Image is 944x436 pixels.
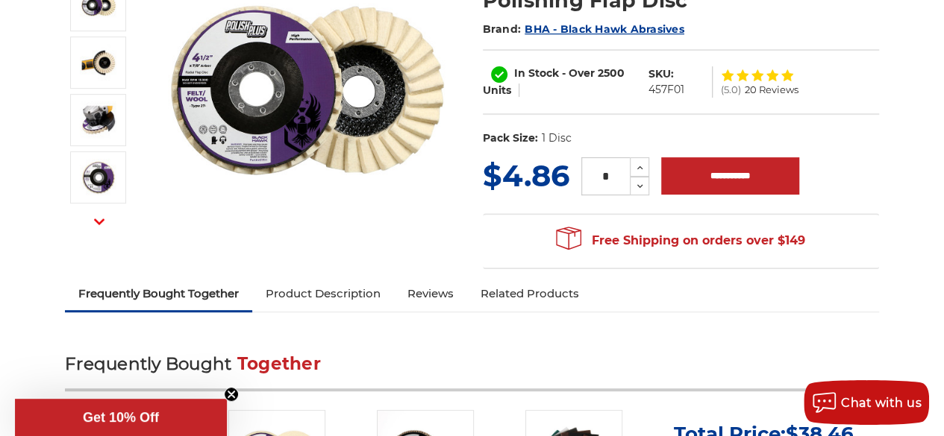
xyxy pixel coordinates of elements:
[562,66,595,80] span: - Over
[80,101,117,139] img: angle grinder buffing flap disc
[483,130,538,146] dt: Pack Size:
[525,22,684,36] a: BHA - Black Hawk Abrasives
[514,66,559,80] span: In Stock
[483,22,522,36] span: Brand:
[83,410,159,425] span: Get 10% Off
[648,66,674,82] dt: SKU:
[804,380,929,425] button: Chat with us
[80,44,117,81] img: felt flap disc for angle grinder
[394,277,467,310] a: Reviews
[744,85,798,95] span: 20 Reviews
[81,206,117,238] button: Next
[483,157,569,194] span: $4.86
[467,277,593,310] a: Related Products
[720,85,740,95] span: (5.0)
[65,353,231,374] span: Frequently Bought
[598,66,625,80] span: 2500
[80,159,117,196] img: BHA 4.5 inch polish plus flap disc
[237,353,321,374] span: Together
[841,396,922,410] span: Chat with us
[483,83,511,97] span: Units
[541,130,571,146] dd: 1 Disc
[15,399,227,436] div: Get 10% OffClose teaser
[252,277,394,310] a: Product Description
[65,277,252,310] a: Frequently Bought Together
[224,387,239,402] button: Close teaser
[556,226,805,256] span: Free Shipping on orders over $149
[648,82,684,98] dd: 457F01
